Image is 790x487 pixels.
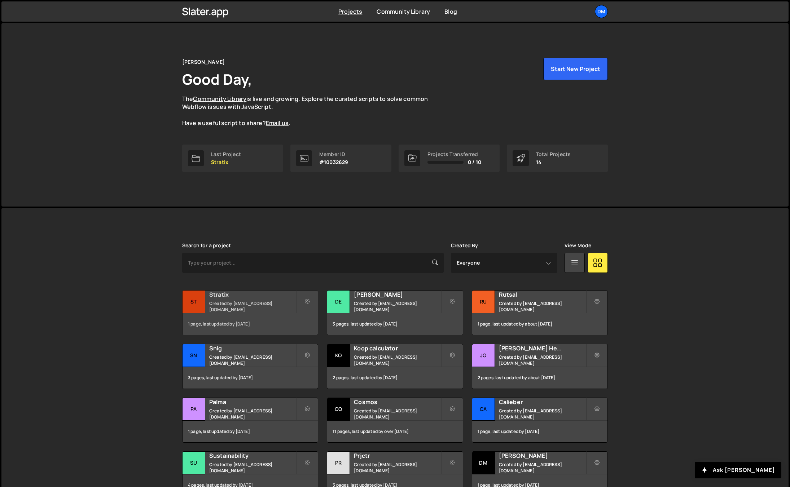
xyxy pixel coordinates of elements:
[183,344,205,367] div: Sn
[209,461,296,474] small: Created by [EMAIL_ADDRESS][DOMAIN_NAME]
[377,8,430,16] a: Community Library
[319,159,348,165] p: #10032629
[183,398,205,421] div: Pa
[183,367,318,389] div: 3 pages, last updated by [DATE]
[354,408,441,420] small: Created by [EMAIL_ADDRESS][DOMAIN_NAME]
[472,398,495,421] div: Ca
[499,300,586,313] small: Created by [EMAIL_ADDRESS][DOMAIN_NAME]
[327,452,350,474] div: Pr
[472,344,608,389] a: Jo [PERSON_NAME] Health Created by [EMAIL_ADDRESS][DOMAIN_NAME] 2 pages, last updated by about [D...
[182,243,231,248] label: Search for a project
[595,5,608,18] a: Dm
[209,354,296,366] small: Created by [EMAIL_ADDRESS][DOMAIN_NAME]
[319,151,348,157] div: Member ID
[209,344,296,352] h2: Snig
[695,462,781,478] button: Ask [PERSON_NAME]
[182,58,225,66] div: [PERSON_NAME]
[209,452,296,460] h2: Sustainability
[536,159,571,165] p: 14
[354,398,441,406] h2: Cosmos
[209,291,296,298] h2: Stratix
[182,398,318,443] a: Pa Palma Created by [EMAIL_ADDRESS][DOMAIN_NAME] 1 page, last updated by [DATE]
[565,243,591,248] label: View Mode
[472,344,495,367] div: Jo
[499,291,586,298] h2: Rutsal
[182,290,318,335] a: St Stratix Created by [EMAIL_ADDRESS][DOMAIN_NAME] 1 page, last updated by [DATE]
[444,8,457,16] a: Blog
[354,300,441,313] small: Created by [EMAIL_ADDRESS][DOMAIN_NAME]
[327,290,463,335] a: De [PERSON_NAME] Created by [EMAIL_ADDRESS][DOMAIN_NAME] 3 pages, last updated by [DATE]
[183,313,318,335] div: 1 page, last updated by [DATE]
[327,398,463,443] a: Co Cosmos Created by [EMAIL_ADDRESS][DOMAIN_NAME] 11 pages, last updated by over [DATE]
[451,243,478,248] label: Created By
[182,95,442,127] p: The is live and growing. Explore the curated scripts to solve common Webflow issues with JavaScri...
[543,58,608,80] button: Start New Project
[183,421,318,442] div: 1 page, last updated by [DATE]
[209,398,296,406] h2: Palma
[182,253,444,273] input: Type your project...
[536,151,571,157] div: Total Projects
[499,398,586,406] h2: Calieber
[211,159,241,165] p: Stratix
[327,398,350,421] div: Co
[209,408,296,420] small: Created by [EMAIL_ADDRESS][DOMAIN_NAME]
[427,151,481,157] div: Projects Transferred
[468,159,481,165] span: 0 / 10
[266,119,289,127] a: Email us
[354,291,441,298] h2: [PERSON_NAME]
[327,291,350,313] div: De
[182,69,252,89] h1: Good Day,
[327,367,462,389] div: 2 pages, last updated by [DATE]
[338,8,362,16] a: Projects
[499,354,586,366] small: Created by [EMAIL_ADDRESS][DOMAIN_NAME]
[472,398,608,443] a: Ca Calieber Created by [EMAIL_ADDRESS][DOMAIN_NAME] 1 page, last updated by [DATE]
[327,344,463,389] a: Ko Koop calculator Created by [EMAIL_ADDRESS][DOMAIN_NAME] 2 pages, last updated by [DATE]
[183,291,205,313] div: St
[193,95,246,103] a: Community Library
[472,421,607,442] div: 1 page, last updated by [DATE]
[499,452,586,460] h2: [PERSON_NAME]
[354,461,441,474] small: Created by [EMAIL_ADDRESS][DOMAIN_NAME]
[499,408,586,420] small: Created by [EMAIL_ADDRESS][DOMAIN_NAME]
[472,313,607,335] div: 1 page, last updated by about [DATE]
[209,300,296,313] small: Created by [EMAIL_ADDRESS][DOMAIN_NAME]
[472,291,495,313] div: Ru
[499,344,586,352] h2: [PERSON_NAME] Health
[499,461,586,474] small: Created by [EMAIL_ADDRESS][DOMAIN_NAME]
[354,354,441,366] small: Created by [EMAIL_ADDRESS][DOMAIN_NAME]
[327,344,350,367] div: Ko
[354,452,441,460] h2: Prjctr
[182,344,318,389] a: Sn Snig Created by [EMAIL_ADDRESS][DOMAIN_NAME] 3 pages, last updated by [DATE]
[182,145,283,172] a: Last Project Stratix
[211,151,241,157] div: Last Project
[327,313,462,335] div: 3 pages, last updated by [DATE]
[354,344,441,352] h2: Koop calculator
[472,452,495,474] div: Dm
[472,290,608,335] a: Ru Rutsal Created by [EMAIL_ADDRESS][DOMAIN_NAME] 1 page, last updated by about [DATE]
[183,452,205,474] div: Su
[472,367,607,389] div: 2 pages, last updated by about [DATE]
[327,421,462,442] div: 11 pages, last updated by over [DATE]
